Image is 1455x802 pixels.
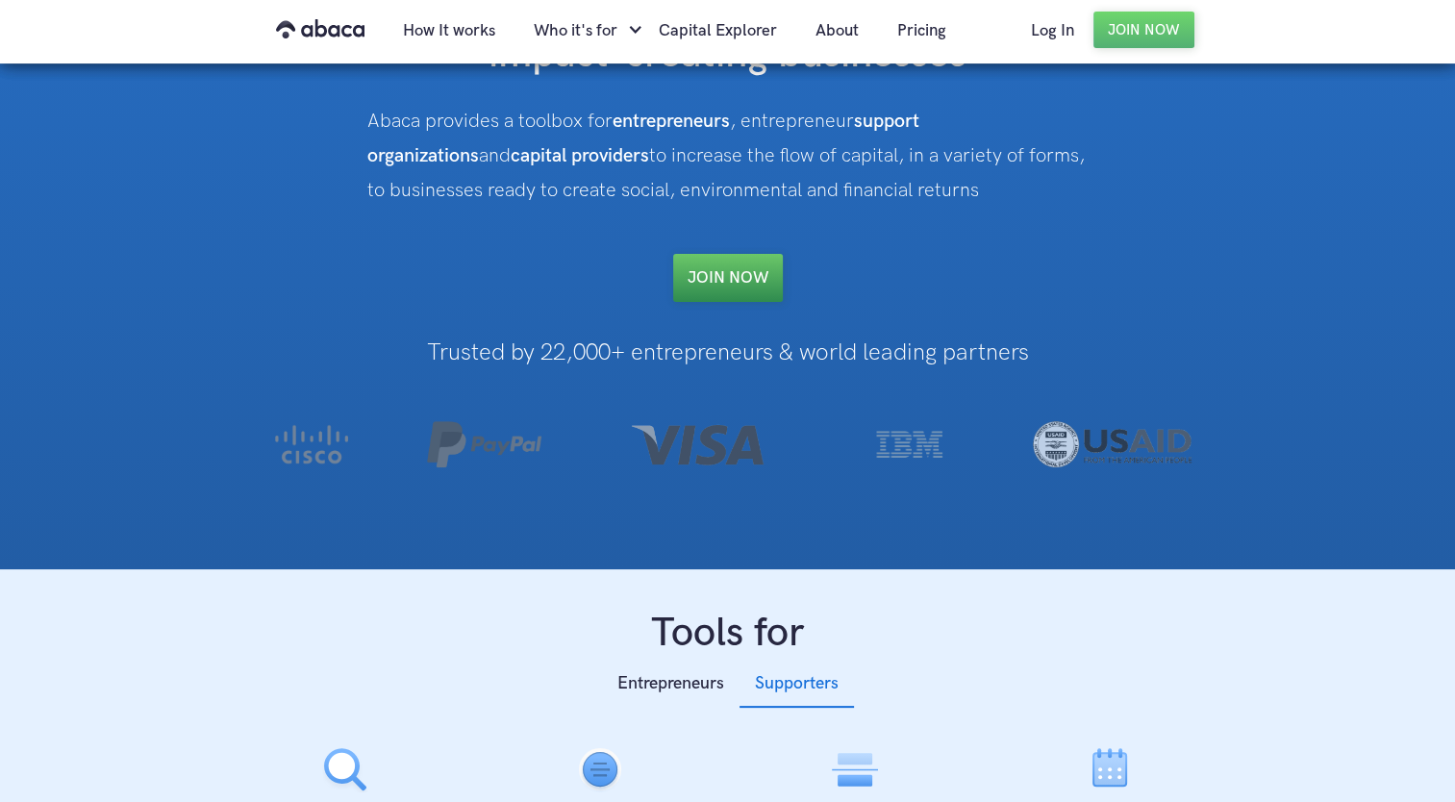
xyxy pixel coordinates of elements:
div: Entrepreneurs [617,669,724,698]
h1: Trusted by 22,000+ entrepreneurs & world leading partners [218,340,1237,365]
a: Join NOW [673,254,783,302]
strong: entrepreneurs [613,110,730,133]
strong: capital providers [511,144,649,167]
h1: Tools for [218,608,1237,660]
div: Abaca provides a toolbox for , entrepreneur and to increase the flow of capital, in a variety of ... [367,104,1089,208]
a: Join Now [1093,12,1194,48]
div: Supporters [755,669,839,698]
